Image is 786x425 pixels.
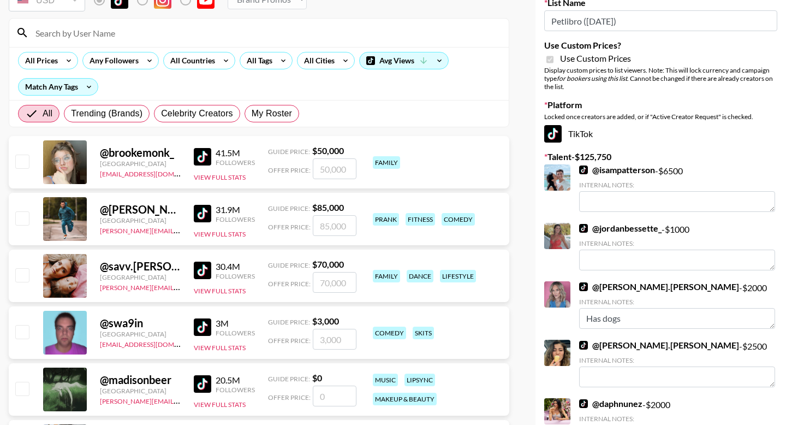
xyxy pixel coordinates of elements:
[268,318,310,326] span: Guide Price:
[100,387,181,395] div: [GEOGRAPHIC_DATA]
[216,204,255,215] div: 31.9M
[268,166,311,174] span: Offer Price:
[268,204,310,212] span: Guide Price:
[312,145,344,156] strong: $ 50,000
[579,415,775,423] div: Internal Notes:
[579,308,775,329] textarea: Has dogs
[579,224,588,233] img: TikTok
[100,146,181,160] div: @ brookemonk_
[544,99,777,110] label: Platform
[100,160,181,168] div: [GEOGRAPHIC_DATA]
[216,318,255,329] div: 3M
[579,166,588,174] img: TikTok
[440,270,476,282] div: lifestyle
[544,40,777,51] label: Use Custom Prices?
[579,239,775,247] div: Internal Notes:
[373,156,400,169] div: family
[268,261,310,269] span: Guide Price:
[373,270,400,282] div: family
[194,318,211,336] img: TikTok
[579,298,775,306] div: Internal Notes:
[216,158,255,167] div: Followers
[557,74,627,82] em: for bookers using this list
[100,259,181,273] div: @ savv.[PERSON_NAME]
[29,24,502,42] input: Search by User Name
[71,107,142,120] span: Trending (Brands)
[373,393,437,405] div: makeup & beauty
[544,125,562,143] img: TikTok
[544,113,777,121] div: Locked once creators are added, or if "Active Creator Request" is checked.
[100,395,261,405] a: [PERSON_NAME][EMAIL_ADDRESS][DOMAIN_NAME]
[100,281,261,292] a: [PERSON_NAME][EMAIL_ADDRESS][DOMAIN_NAME]
[312,373,322,383] strong: $ 0
[161,107,233,120] span: Celebrity Creators
[313,158,356,179] input: 50,000
[579,164,655,175] a: @isampatterson
[313,215,356,236] input: 85,000
[252,107,292,120] span: My Roster
[100,373,181,387] div: @ madisonbeer
[19,52,60,69] div: All Prices
[579,398,642,409] a: @daphnunez
[313,386,356,406] input: 0
[100,225,261,235] a: [PERSON_NAME][EMAIL_ADDRESS][DOMAIN_NAME]
[100,316,181,330] div: @ swa9in
[404,374,435,386] div: lipsync
[312,259,344,269] strong: $ 70,000
[194,262,211,279] img: TikTok
[194,173,246,181] button: View Full Stats
[194,230,246,238] button: View Full Stats
[579,341,588,350] img: TikTok
[406,213,435,226] div: fitness
[216,386,255,394] div: Followers
[268,147,310,156] span: Guide Price:
[100,203,181,216] div: @ [PERSON_NAME].[PERSON_NAME]
[360,52,448,69] div: Avg Views
[100,273,181,281] div: [GEOGRAPHIC_DATA]
[413,327,434,339] div: skits
[268,393,311,402] span: Offer Price:
[100,338,210,349] a: [EMAIL_ADDRESS][DOMAIN_NAME]
[216,215,255,223] div: Followers
[297,52,337,69] div: All Cities
[579,340,775,387] div: - $ 2500
[313,272,356,293] input: 70,000
[216,147,255,158] div: 41.5M
[216,261,255,272] div: 30.4M
[373,213,399,226] div: prank
[268,223,311,231] span: Offer Price:
[43,107,52,120] span: All
[579,181,775,189] div: Internal Notes:
[579,356,775,364] div: Internal Notes:
[240,52,275,69] div: All Tags
[579,281,775,329] div: - $ 2000
[216,375,255,386] div: 20.5M
[544,66,777,91] div: Display custom prices to list viewers. Note: This will lock currency and campaign type . Cannot b...
[194,287,246,295] button: View Full Stats
[268,375,310,383] span: Guide Price:
[100,168,210,178] a: [EMAIL_ADDRESS][DOMAIN_NAME]
[268,280,311,288] span: Offer Price:
[579,281,739,292] a: @[PERSON_NAME].[PERSON_NAME]
[216,329,255,337] div: Followers
[216,272,255,280] div: Followers
[19,79,98,95] div: Match Any Tags
[194,375,211,393] img: TikTok
[407,270,433,282] div: dance
[100,330,181,338] div: [GEOGRAPHIC_DATA]
[579,282,588,291] img: TikTok
[579,399,588,408] img: TikTok
[100,216,181,225] div: [GEOGRAPHIC_DATA]
[560,53,631,64] span: Use Custom Prices
[194,400,246,409] button: View Full Stats
[194,205,211,222] img: TikTok
[312,202,344,212] strong: $ 85,000
[579,164,775,212] div: - $ 6500
[579,223,662,234] a: @jordanbessette_
[544,125,777,143] div: TikTok
[373,374,398,386] div: music
[579,340,739,351] a: @[PERSON_NAME].[PERSON_NAME]
[83,52,141,69] div: Any Followers
[268,337,311,345] span: Offer Price:
[579,223,775,270] div: - $ 1000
